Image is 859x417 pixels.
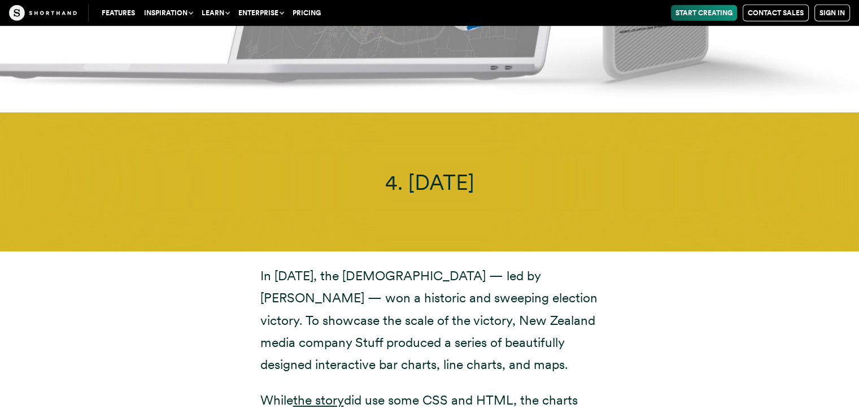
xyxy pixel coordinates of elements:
[260,265,599,375] p: In [DATE], the [DEMOGRAPHIC_DATA] — led by [PERSON_NAME] — won a historic and sweeping election v...
[139,5,197,21] button: Inspiration
[288,5,325,21] a: Pricing
[671,5,737,21] a: Start Creating
[293,392,344,408] a: the story
[9,5,77,21] img: The Craft
[743,5,809,21] a: Contact Sales
[814,5,850,21] a: Sign in
[385,170,474,195] span: 4. [DATE]
[97,5,139,21] a: Features
[234,5,288,21] button: Enterprise
[197,5,234,21] button: Learn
